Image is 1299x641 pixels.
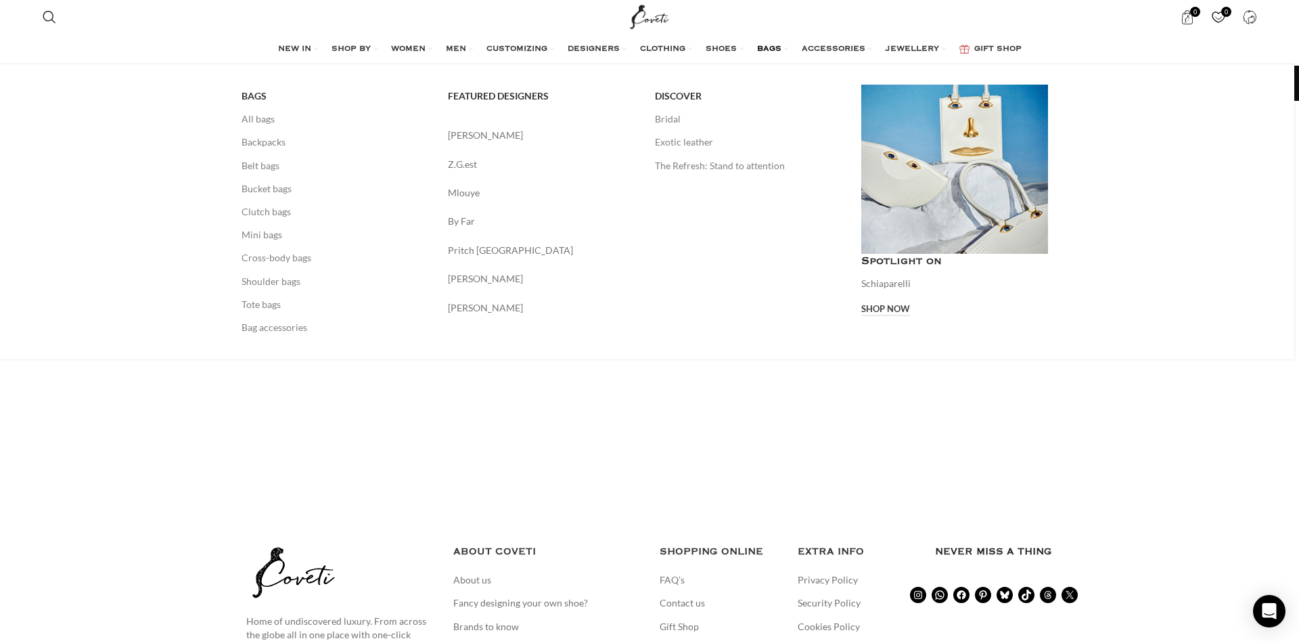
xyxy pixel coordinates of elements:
[959,45,970,53] img: GiftBag
[757,44,781,55] span: BAGS
[448,301,635,315] a: [PERSON_NAME]
[568,44,620,55] span: DESIGNERS
[802,36,872,63] a: ACCESSORIES
[242,293,428,316] a: Tote bags
[391,44,426,55] span: WOMEN
[660,544,777,559] h5: SHOPPING ONLINE
[391,36,432,63] a: WOMEN
[242,200,428,223] a: Clutch bags
[1173,3,1201,30] a: 0
[242,270,428,293] a: Shoulder bags
[861,276,1048,291] p: Schiaparelli
[242,108,428,131] a: All bags
[660,596,706,610] a: Contact us
[332,36,378,63] a: SHOP BY
[453,573,493,587] a: About us
[1221,7,1231,17] span: 0
[448,128,635,143] a: [PERSON_NAME]
[660,620,700,634] a: Gift Shop
[1253,595,1285,627] div: Open Intercom Messenger
[446,36,473,63] a: MEN
[242,90,267,102] span: BAGS
[242,223,428,246] a: Mini bags
[640,44,685,55] span: CLOTHING
[861,85,1048,254] a: Banner link
[706,44,737,55] span: SHOES
[448,90,549,102] span: FEATURED DESIGNERS
[278,36,318,63] a: NEW IN
[627,10,673,22] a: Site logo
[242,154,428,177] a: Belt bags
[486,36,554,63] a: CUSTOMIZING
[448,243,635,258] a: Pritch [GEOGRAPHIC_DATA]
[861,254,1048,269] h4: Spotlight on
[242,177,428,200] a: Bucket bags
[861,304,910,316] a: Shop now
[453,596,589,610] a: Fancy designing your own shoe?
[886,44,939,55] span: JEWELLERY
[242,131,428,154] a: Backpacks
[448,185,635,200] a: Mlouye
[448,271,635,286] a: [PERSON_NAME]
[1204,3,1232,30] div: My Wishlist
[660,573,686,587] a: FAQ’s
[974,44,1022,55] span: GIFT SHOP
[655,131,842,154] a: Exotic leather
[959,36,1022,63] a: GIFT SHOP
[246,544,341,601] img: coveti-black-logo_ueqiqk.png
[486,44,547,55] span: CUSTOMIZING
[453,544,640,559] h5: ABOUT COVETI
[242,316,428,339] a: Bag accessories
[36,3,63,30] a: Search
[36,36,1263,63] div: Main navigation
[798,620,861,634] a: Cookies Policy
[757,36,788,63] a: BAGS
[453,620,520,634] a: Brands to know
[935,544,1053,559] h3: Never miss a thing
[1190,7,1200,17] span: 0
[1204,3,1232,30] a: 0
[655,108,842,131] a: Bridal
[886,36,946,63] a: JEWELLERY
[798,596,862,610] a: Security Policy
[446,44,466,55] span: MEN
[798,544,915,559] h5: EXTRA INFO
[448,214,635,229] a: By Far
[706,36,744,63] a: SHOES
[568,36,626,63] a: DESIGNERS
[655,90,702,102] span: DISCOVER
[332,44,371,55] span: SHOP BY
[798,573,859,587] a: Privacy Policy
[278,44,311,55] span: NEW IN
[640,36,692,63] a: CLOTHING
[448,157,635,172] a: Z.G.est
[802,44,865,55] span: ACCESSORIES
[655,154,842,177] a: The Refresh: Stand to attention
[242,246,428,269] a: Cross-body bags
